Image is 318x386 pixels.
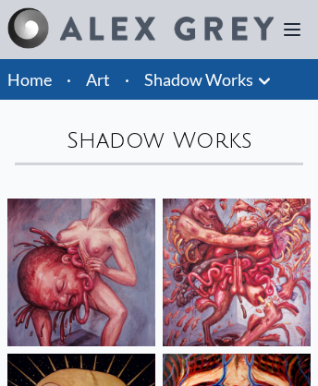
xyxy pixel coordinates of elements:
a: Home [7,69,52,90]
li: · [117,59,137,100]
div: Shadow Works [15,126,303,155]
a: Shadow Works [144,66,253,92]
a: Art [86,66,110,92]
li: · [59,59,79,100]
